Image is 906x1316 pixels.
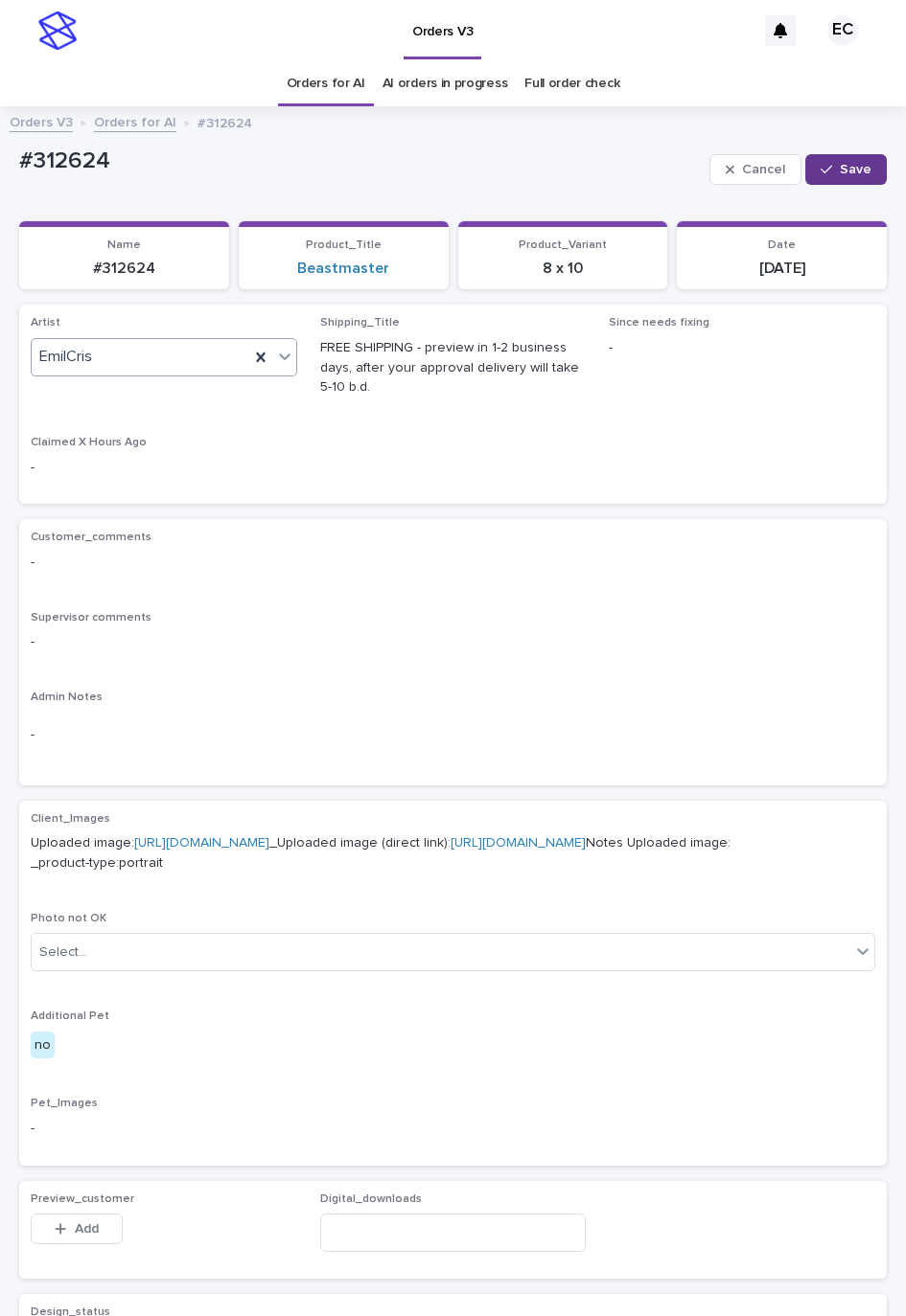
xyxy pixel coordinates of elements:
a: Orders for AI [287,61,365,106]
a: Beastmaster [297,260,389,278]
div: Select... [39,942,87,963]
a: Orders V3 [10,110,73,132]
span: EmilCris [39,347,92,367]
p: FREE SHIPPING - preview in 1-2 business days, after your approval delivery will take 5-10 b.d. [320,338,587,397]
p: Uploaded image: _Uploaded image (direct link): Notes Uploaded image: _product-type:portrait [31,833,875,874]
span: Photo not OK [31,913,106,924]
span: Customer_comments [31,532,151,543]
a: Orders for AI [94,110,176,132]
p: - [609,338,875,358]
div: EC [827,15,858,46]
p: #312624 [197,111,252,132]
span: Product_Variant [519,239,607,251]
span: Add [75,1222,99,1236]
span: Cancel [742,163,785,176]
button: Save [805,154,887,185]
p: - [31,458,297,478]
p: 8 x 10 [470,260,657,278]
p: - [31,553,875,573]
a: [URL][DOMAIN_NAME] [451,836,586,850]
span: Pet_Images [31,1098,98,1109]
a: AI orders in progress [383,61,508,106]
div: no [31,1032,55,1059]
p: - [31,632,875,652]
img: stacker-logo-s-only.png [38,11,77,50]
p: #312624 [31,260,218,278]
button: Add [31,1214,123,1244]
p: #312624 [19,147,702,175]
span: Since needs fixing [609,317,709,329]
span: Admin Notes [31,692,103,703]
span: Digital_downloads [320,1193,422,1205]
button: Cancel [709,154,801,185]
span: Client_Images [31,813,110,825]
span: Supervisor comments [31,612,151,624]
span: Save [840,163,871,176]
span: Product_Title [306,239,382,251]
span: Name [107,239,141,251]
span: Claimed X Hours Ago [31,437,147,448]
span: Additional Pet [31,1010,109,1022]
p: - [31,1119,875,1139]
p: - [31,725,875,745]
a: [URL][DOMAIN_NAME] [134,836,269,850]
span: Artist [31,317,60,329]
p: [DATE] [688,260,875,278]
span: Date [768,239,796,251]
span: Shipping_Title [320,317,400,329]
a: Full order check [524,61,619,106]
span: Preview_customer [31,1193,134,1205]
